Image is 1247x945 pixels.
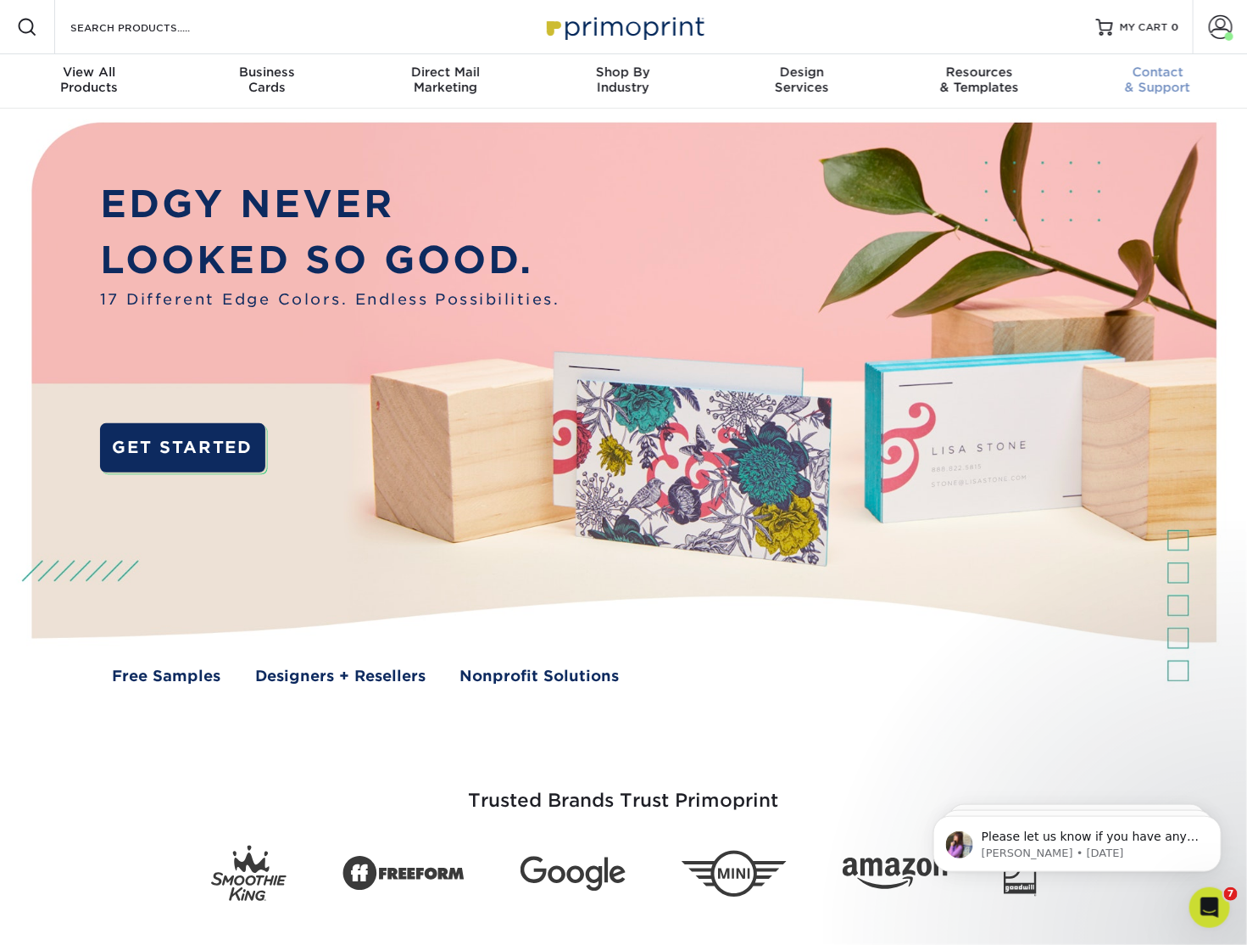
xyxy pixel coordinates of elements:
img: Amazon [843,858,948,890]
span: 7 [1224,887,1238,901]
a: DesignServices [713,54,891,109]
a: Nonprofit Solutions [459,665,619,687]
img: Google [521,856,626,891]
div: Marketing [356,64,534,95]
span: MY CART [1120,20,1168,35]
img: Primoprint [539,8,709,45]
a: Designers + Resellers [255,665,426,687]
a: Shop ByIndustry [534,54,712,109]
div: Industry [534,64,712,95]
img: Mini [682,850,787,897]
img: Freeform [342,847,465,901]
a: Resources& Templates [891,54,1069,109]
p: LOOKED SO GOOD. [100,232,560,288]
span: Design [713,64,891,80]
span: Direct Mail [356,64,534,80]
div: Cards [178,64,356,95]
span: Business [178,64,356,80]
span: Contact [1069,64,1247,80]
iframe: Intercom notifications message [908,780,1247,899]
div: & Support [1069,64,1247,95]
a: BusinessCards [178,54,356,109]
div: Services [713,64,891,95]
a: GET STARTED [100,423,265,472]
a: Free Samples [112,665,220,687]
span: 17 Different Edge Colors. Endless Possibilities. [100,288,560,310]
a: Direct MailMarketing [356,54,534,109]
h3: Trusted Brands Trust Primoprint [128,749,1120,832]
span: 0 [1172,21,1179,33]
iframe: Intercom live chat [1189,887,1230,928]
input: SEARCH PRODUCTS..... [69,17,234,37]
span: Shop By [534,64,712,80]
span: Resources [891,64,1069,80]
p: EDGY NEVER [100,176,560,232]
a: Contact& Support [1069,54,1247,109]
img: Smoothie King [211,845,287,902]
div: & Templates [891,64,1069,95]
